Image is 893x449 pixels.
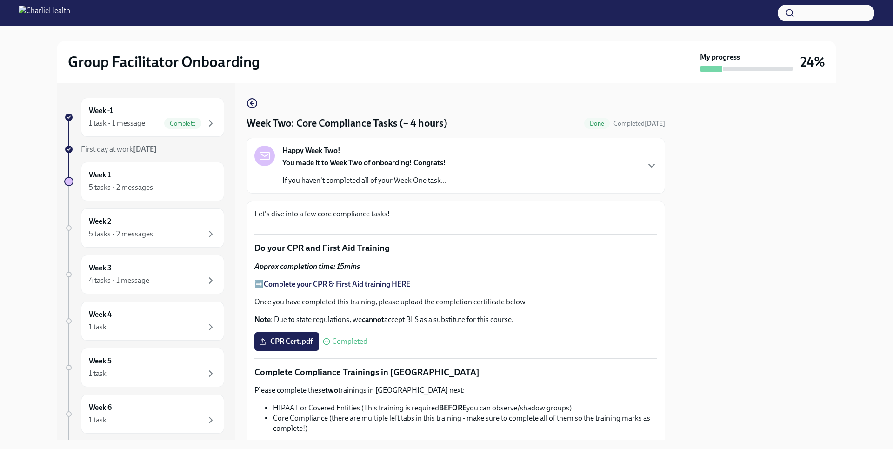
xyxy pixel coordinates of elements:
h6: Week -1 [89,106,113,116]
p: If you haven't completed all of your Week One task... [282,175,446,186]
span: Completed [332,338,367,345]
p: : Due to state regulations, we accept BLS as a substitute for this course. [254,315,657,325]
strong: My progress [700,52,740,62]
span: Done [584,120,610,127]
h6: Week 4 [89,309,112,320]
p: Let's dive into a few core compliance tasks! [254,209,657,219]
div: 5 tasks • 2 messages [89,182,153,193]
li: Core Compliance (there are multiple left tabs in this training - make sure to complete all of the... [273,413,657,434]
strong: two [325,386,338,395]
p: Please complete these trainings in [GEOGRAPHIC_DATA] next: [254,385,657,395]
a: Week 41 task [64,302,224,341]
a: Week -11 task • 1 messageComplete [64,98,224,137]
h6: Week 6 [89,402,112,413]
a: Week 34 tasks • 1 message [64,255,224,294]
span: CPR Cert.pdf [261,337,313,346]
label: CPR Cert.pdf [254,332,319,351]
p: Do your CPR and First Aid Training [254,242,657,254]
div: 1 task [89,322,107,332]
p: Complete Compliance Trainings in [GEOGRAPHIC_DATA] [254,366,657,378]
a: Week 25 tasks • 2 messages [64,208,224,248]
h6: Week 2 [89,216,111,227]
a: First day at work[DATE] [64,144,224,154]
h2: Group Facilitator Onboarding [68,53,260,71]
h4: Week Two: Core Compliance Tasks (~ 4 hours) [247,116,447,130]
div: 4 tasks • 1 message [89,275,149,286]
strong: Approx completion time: 15mins [254,262,360,271]
strong: Happy Week Two! [282,146,340,156]
h6: Week 5 [89,356,112,366]
span: First day at work [81,145,157,154]
a: Week 61 task [64,395,224,434]
div: 1 task [89,415,107,425]
a: Week 15 tasks • 2 messages [64,162,224,201]
p: Once you have completed this training, please upload the completion certificate below. [254,297,657,307]
div: 1 task • 1 message [89,118,145,128]
strong: Note [254,315,271,324]
strong: BEFORE [439,403,466,412]
strong: cannot [362,315,384,324]
strong: [DATE] [645,120,665,127]
h6: Week 1 [89,170,111,180]
strong: [DATE] [133,145,157,154]
a: Week 51 task [64,348,224,387]
span: Complete [164,120,201,127]
li: HIPAA For Covered Entities (This training is required you can observe/shadow groups) [273,403,657,413]
div: 5 tasks • 2 messages [89,229,153,239]
h3: 24% [800,54,825,70]
div: 1 task [89,369,107,379]
span: Completed [613,120,665,127]
img: CharlieHealth [19,6,70,20]
h6: Week 3 [89,263,112,273]
strong: You made it to Week Two of onboarding! Congrats! [282,158,446,167]
a: Complete your CPR & First Aid training HERE [264,280,410,288]
span: September 30th, 2025 13:44 [613,119,665,128]
p: ➡️ [254,279,657,289]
